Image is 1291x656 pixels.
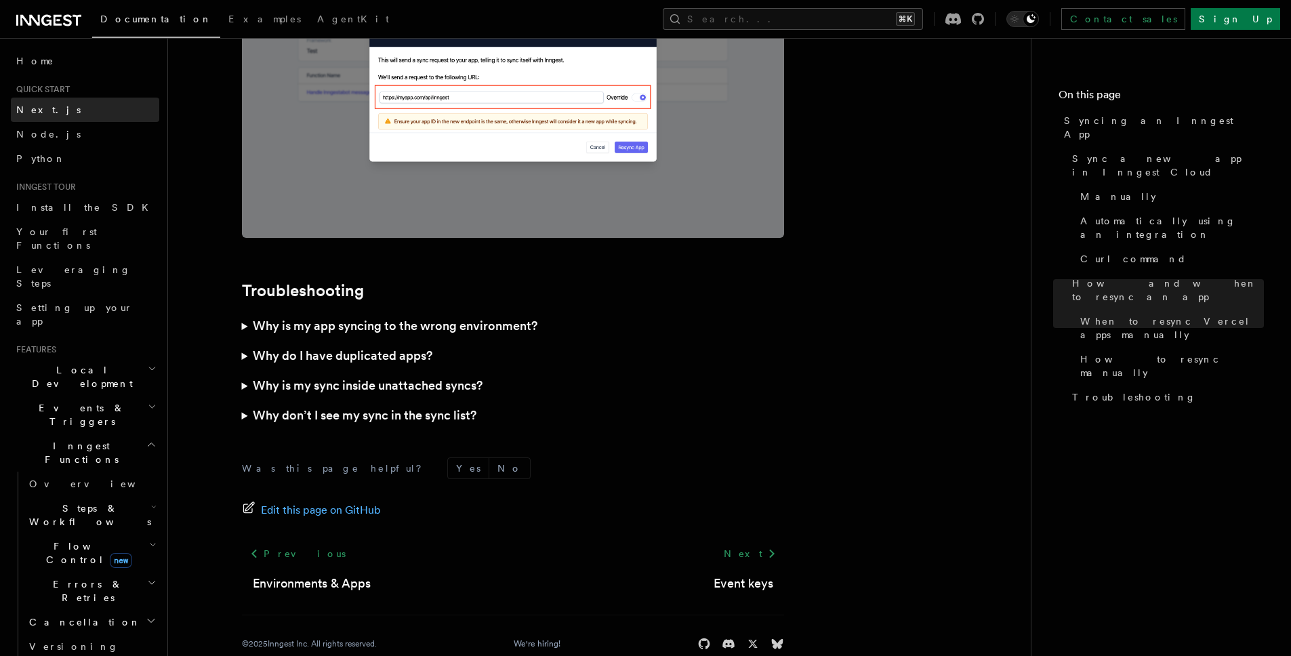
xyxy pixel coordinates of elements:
[11,122,159,146] a: Node.js
[92,4,220,38] a: Documentation
[1072,152,1264,179] span: Sync a new app in Inngest Cloud
[242,311,784,341] summary: Why is my app syncing to the wrong environment?
[29,641,119,652] span: Versioning
[1067,385,1264,409] a: Troubleshooting
[261,501,381,520] span: Edit this page on GitHub
[1059,87,1264,108] h4: On this page
[896,12,915,26] kbd: ⌘K
[448,458,489,478] button: Yes
[11,344,56,355] span: Features
[100,14,212,24] span: Documentation
[1080,190,1156,203] span: Manually
[1061,8,1185,30] a: Contact sales
[16,104,81,115] span: Next.js
[1075,247,1264,271] a: Curl command
[24,577,147,604] span: Errors & Retries
[1191,8,1280,30] a: Sign Up
[11,49,159,73] a: Home
[11,195,159,220] a: Install the SDK
[1075,347,1264,385] a: How to resync manually
[1080,214,1264,241] span: Automatically using an integration
[24,615,141,629] span: Cancellation
[253,346,432,365] h3: Why do I have duplicated apps?
[253,376,483,395] h3: Why is my sync inside unattached syncs?
[228,14,301,24] span: Examples
[242,401,784,430] summary: Why don’t I see my sync in the sync list?
[1080,314,1264,342] span: When to resync Vercel apps manually
[242,501,381,520] a: Edit this page on GitHub
[11,358,159,396] button: Local Development
[1067,271,1264,309] a: How and when to resync an app
[716,541,784,566] a: Next
[11,258,159,295] a: Leveraging Steps
[16,202,157,213] span: Install the SDK
[11,439,146,466] span: Inngest Functions
[663,8,923,30] button: Search...⌘K
[242,541,354,566] a: Previous
[714,574,773,593] a: Event keys
[1080,252,1187,266] span: Curl command
[11,98,159,122] a: Next.js
[11,434,159,472] button: Inngest Functions
[1075,184,1264,209] a: Manually
[24,539,149,567] span: Flow Control
[1006,11,1039,27] button: Toggle dark mode
[16,129,81,140] span: Node.js
[11,295,159,333] a: Setting up your app
[253,574,371,593] a: Environments & Apps
[24,472,159,496] a: Overview
[24,610,159,634] button: Cancellation
[16,264,131,289] span: Leveraging Steps
[1072,276,1264,304] span: How and when to resync an app
[253,406,476,425] h3: Why don’t I see my sync in the sync list?
[253,316,537,335] h3: Why is my app syncing to the wrong environment?
[242,371,784,401] summary: Why is my sync inside unattached syncs?
[11,401,148,428] span: Events & Triggers
[11,396,159,434] button: Events & Triggers
[16,226,97,251] span: Your first Functions
[24,501,151,529] span: Steps & Workflows
[16,302,133,327] span: Setting up your app
[242,638,377,649] div: © 2025 Inngest Inc. All rights reserved.
[11,182,76,192] span: Inngest tour
[242,341,784,371] summary: Why do I have duplicated apps?
[1064,114,1264,141] span: Syncing an Inngest App
[24,496,159,534] button: Steps & Workflows
[24,572,159,610] button: Errors & Retries
[220,4,309,37] a: Examples
[110,553,132,568] span: new
[1059,108,1264,146] a: Syncing an Inngest App
[24,534,159,572] button: Flow Controlnew
[11,146,159,171] a: Python
[514,638,560,649] a: We're hiring!
[242,462,431,475] p: Was this page helpful?
[29,478,169,489] span: Overview
[16,153,66,164] span: Python
[242,281,364,300] a: Troubleshooting
[11,220,159,258] a: Your first Functions
[1072,390,1196,404] span: Troubleshooting
[489,458,530,478] button: No
[1075,209,1264,247] a: Automatically using an integration
[317,14,389,24] span: AgentKit
[1067,146,1264,184] a: Sync a new app in Inngest Cloud
[16,54,54,68] span: Home
[1080,352,1264,380] span: How to resync manually
[11,84,70,95] span: Quick start
[11,363,148,390] span: Local Development
[309,4,397,37] a: AgentKit
[1075,309,1264,347] a: When to resync Vercel apps manually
